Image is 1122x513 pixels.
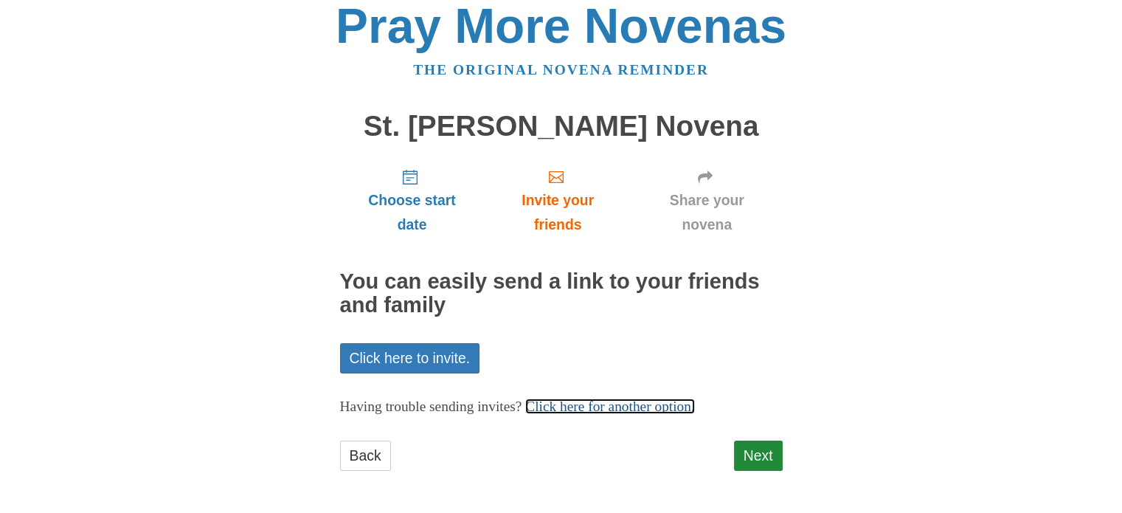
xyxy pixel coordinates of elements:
[355,188,470,237] span: Choose start date
[734,441,783,471] a: Next
[484,156,631,244] a: Invite your friends
[340,399,522,414] span: Having trouble sending invites?
[340,270,783,317] h2: You can easily send a link to your friends and family
[340,343,480,373] a: Click here to invite.
[340,156,485,244] a: Choose start date
[525,399,695,414] a: Click here for another option.
[499,188,616,237] span: Invite your friends
[413,62,709,78] a: The original novena reminder
[340,441,391,471] a: Back
[646,188,768,237] span: Share your novena
[631,156,783,244] a: Share your novena
[340,111,783,142] h1: St. [PERSON_NAME] Novena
